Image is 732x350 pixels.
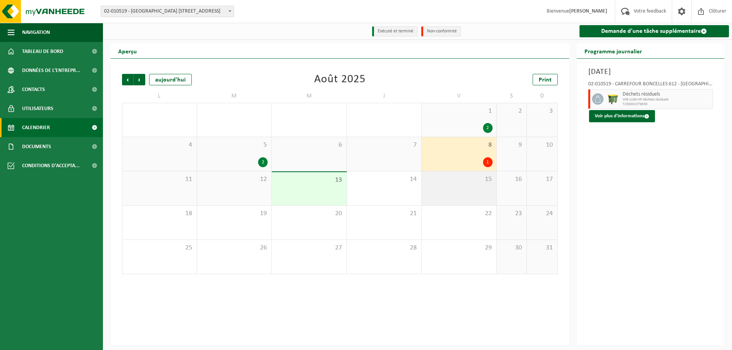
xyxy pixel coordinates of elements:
span: 11 [126,175,193,184]
span: 22 [425,209,493,218]
span: 12 [201,175,268,184]
span: 15 [425,175,493,184]
span: WB-1100-HP déchets résiduels [623,97,711,102]
span: Tableau de bord [22,42,63,61]
td: L [122,89,197,103]
div: 2 [483,123,493,133]
span: Déchets résiduels [623,91,711,97]
span: 02-010519 - CARREFOUR BONCELLES 612 - 4100 BONCELLES, ROUTE DU CONDROZ 16 [101,6,234,17]
td: M [272,89,347,103]
li: Non-conformité [421,26,461,37]
span: 10 [531,141,553,149]
span: Utilisateurs [22,99,53,118]
span: Print [539,77,552,83]
span: 26 [201,244,268,252]
td: J [347,89,422,103]
div: aujourd'hui [149,74,192,85]
img: WB-1100-HPE-GN-51 [607,93,619,105]
div: 2 [258,157,268,167]
span: T250001379639 [623,102,711,107]
span: 17 [531,175,553,184]
button: Voir plus d'informations [589,110,655,122]
div: 1 [483,157,493,167]
span: 13 [276,176,343,184]
span: 30 [501,244,523,252]
span: 7 [351,141,418,149]
td: M [197,89,272,103]
span: 16 [501,175,523,184]
span: Documents [22,137,51,156]
a: Demande d'une tâche supplémentaire [579,25,729,37]
span: 23 [501,209,523,218]
span: 21 [351,209,418,218]
span: 24 [531,209,553,218]
span: 19 [201,209,268,218]
span: 18 [126,209,193,218]
div: 02-010519 - CARREFOUR BONCELLES 612 - [GEOGRAPHIC_DATA] [588,82,713,89]
td: V [422,89,497,103]
strong: [PERSON_NAME] [569,8,607,14]
span: 4 [126,141,193,149]
span: 1 [425,107,493,115]
span: Précédent [122,74,133,85]
span: Contacts [22,80,45,99]
h2: Aperçu [111,43,144,58]
li: Exécuté et terminé [372,26,417,37]
span: 20 [276,209,343,218]
span: 9 [501,141,523,149]
span: 2 [501,107,523,115]
span: 31 [531,244,553,252]
span: 25 [126,244,193,252]
span: Calendrier [22,118,50,137]
span: Données de l'entrepr... [22,61,80,80]
td: D [527,89,557,103]
span: 29 [425,244,493,252]
span: 3 [531,107,553,115]
h2: Programme journalier [577,43,650,58]
span: Conditions d'accepta... [22,156,80,175]
span: 28 [351,244,418,252]
span: Suivant [134,74,145,85]
span: 27 [276,244,343,252]
span: 5 [201,141,268,149]
td: S [497,89,527,103]
div: Août 2025 [314,74,366,85]
span: 8 [425,141,493,149]
span: 14 [351,175,418,184]
a: Print [533,74,558,85]
h3: [DATE] [588,66,713,78]
span: 6 [276,141,343,149]
span: Navigation [22,23,50,42]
